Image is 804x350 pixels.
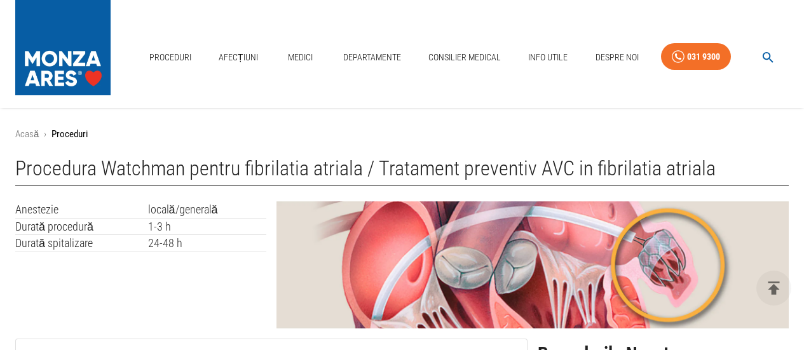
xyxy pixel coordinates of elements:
a: Info Utile [523,44,573,71]
a: Medici [280,44,321,71]
td: locală/generală [148,201,266,218]
button: delete [756,271,791,306]
h1: Procedura Watchman pentru fibrilatia atriala / Tratament preventiv AVC in fibrilatia atriala [15,157,789,186]
div: 031 9300 [687,49,720,65]
td: Durată procedură [15,218,148,235]
a: 031 9300 [661,43,731,71]
a: Despre Noi [590,44,644,71]
li: › [44,127,46,142]
a: Consilier Medical [423,44,506,71]
a: Acasă [15,128,39,140]
td: Durată spitalizare [15,235,148,252]
a: Departamente [338,44,406,71]
td: Anestezie [15,201,148,218]
img: Procedura Watchman pentru Fibrilatie Atriala | MONZA ARES | Inovatie in Cardiologie [276,201,789,328]
a: Proceduri [144,44,196,71]
a: Afecțiuni [214,44,263,71]
td: 1-3 h [148,218,266,235]
p: Proceduri [51,127,88,142]
nav: breadcrumb [15,127,789,142]
td: 24-48 h [148,235,266,252]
